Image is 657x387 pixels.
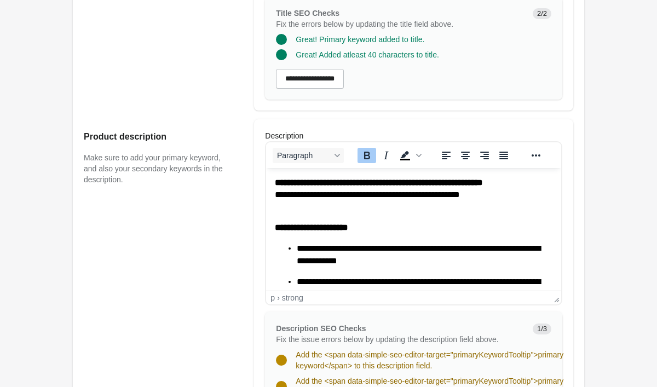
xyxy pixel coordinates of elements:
p: Fix the issue errors below by updating the description field above. [276,334,524,345]
iframe: Rich Text Area [266,168,561,291]
button: Align right [475,148,494,163]
button: Blocks [273,148,344,163]
span: Title SEO Checks [276,9,339,18]
span: Description SEO Checks [276,324,366,333]
span: Great! Added atleast 40 characters to title. [296,50,439,59]
div: › [277,293,280,302]
div: Background color [396,148,423,163]
button: Align left [437,148,456,163]
button: Justify [494,148,513,163]
button: Align center [456,148,475,163]
div: strong [282,293,303,302]
span: 1/3 [533,324,551,334]
button: Bold [358,148,376,163]
p: Make sure to add your primary keyword, and also your secondary keywords in the description. [84,152,232,185]
p: Fix the errors below by updating the title field above. [276,19,524,30]
button: Italic [377,148,395,163]
button: Reveal or hide additional toolbar items [527,148,545,163]
h2: Product description [84,130,232,143]
span: 2/2 [533,8,551,19]
span: Add the <span data-simple-seo-editor-target="primaryKeywordTooltip">primary keyword</span> to thi... [296,350,563,370]
span: Paragraph [277,151,331,160]
span: Great! Primary keyword added to title. [296,35,424,44]
div: p [270,293,275,302]
div: Press the Up and Down arrow keys to resize the editor. [550,291,561,304]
